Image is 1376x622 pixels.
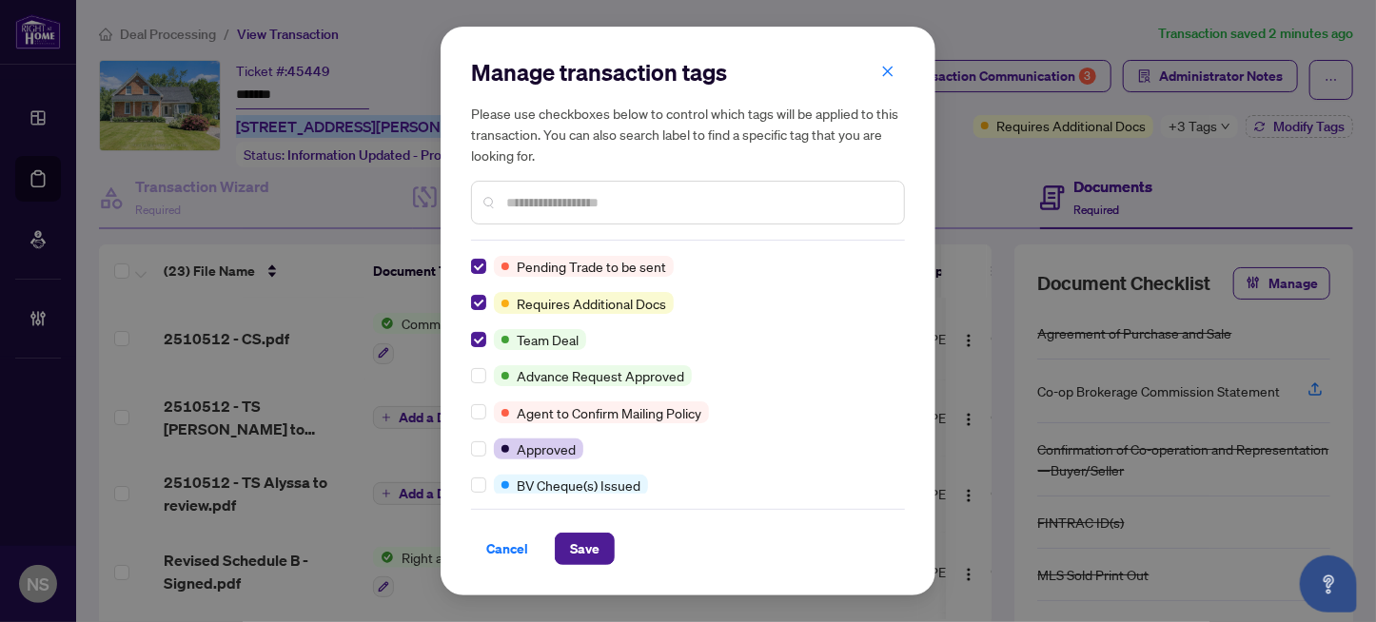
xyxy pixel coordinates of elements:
span: Save [570,534,600,564]
span: Cancel [486,534,528,564]
span: Advance Request Approved [517,365,684,386]
button: Save [555,533,615,565]
span: Approved [517,438,576,459]
span: Requires Additional Docs [517,293,666,314]
span: BV Cheque(s) Issued [517,475,640,496]
span: Pending Trade to be sent [517,256,666,277]
span: Team Deal [517,329,579,350]
h2: Manage transaction tags [471,57,905,87]
button: Open asap [1300,555,1357,612]
h5: Please use checkboxes below to control which tags will be applied to this transaction. You can al... [471,103,905,165]
span: Agent to Confirm Mailing Policy [517,402,701,423]
span: close [881,65,894,78]
button: Cancel [471,533,543,565]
